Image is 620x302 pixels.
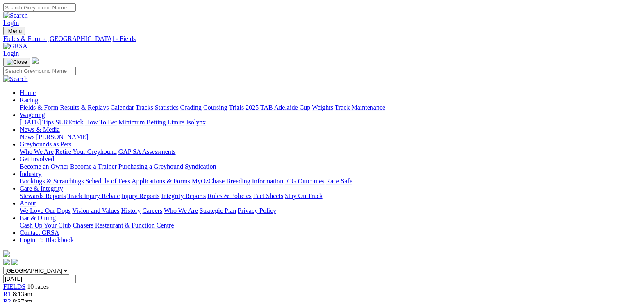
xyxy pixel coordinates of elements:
[72,207,119,214] a: Vision and Values
[20,148,54,155] a: Who We Are
[245,104,310,111] a: 2025 TAB Adelaide Cup
[180,104,202,111] a: Grading
[136,104,153,111] a: Tracks
[20,207,617,214] div: About
[142,207,162,214] a: Careers
[3,58,30,67] button: Toggle navigation
[110,104,134,111] a: Calendar
[161,192,206,199] a: Integrity Reports
[335,104,385,111] a: Track Maintenance
[121,192,159,199] a: Injury Reports
[132,178,190,185] a: Applications & Forms
[20,178,617,185] div: Industry
[20,163,617,170] div: Get Involved
[55,119,83,126] a: SUREpick
[3,50,19,57] a: Login
[20,178,84,185] a: Bookings & Scratchings
[3,35,617,43] a: Fields & Form - [GEOGRAPHIC_DATA] - Fields
[13,291,32,297] span: 8:13am
[238,207,276,214] a: Privacy Policy
[8,28,22,34] span: Menu
[164,207,198,214] a: Who We Are
[36,133,88,140] a: [PERSON_NAME]
[20,126,60,133] a: News & Media
[118,119,184,126] a: Minimum Betting Limits
[20,148,617,156] div: Greyhounds as Pets
[11,259,18,265] img: twitter.svg
[20,207,70,214] a: We Love Our Dogs
[20,237,74,243] a: Login To Blackbook
[121,207,141,214] a: History
[155,104,179,111] a: Statistics
[20,111,45,118] a: Wagering
[20,119,54,126] a: [DATE] Tips
[3,27,25,35] button: Toggle navigation
[3,43,27,50] img: GRSA
[20,163,68,170] a: Become an Owner
[20,170,41,177] a: Industry
[85,178,130,185] a: Schedule of Fees
[203,104,227,111] a: Coursing
[20,222,71,229] a: Cash Up Your Club
[229,104,244,111] a: Trials
[285,192,322,199] a: Stay On Track
[20,229,59,236] a: Contact GRSA
[3,291,11,297] a: R1
[20,119,617,126] div: Wagering
[326,178,352,185] a: Race Safe
[3,75,28,83] img: Search
[70,163,117,170] a: Become a Trainer
[3,67,76,75] input: Search
[20,200,36,207] a: About
[3,283,25,290] a: FIELDS
[7,59,27,65] img: Close
[20,185,63,192] a: Care & Integrity
[20,133,34,140] a: News
[20,214,56,221] a: Bar & Dining
[55,148,117,155] a: Retire Your Greyhound
[20,192,617,200] div: Care & Integrity
[73,222,174,229] a: Chasers Restaurant & Function Centre
[253,192,283,199] a: Fact Sheets
[207,192,252,199] a: Rules & Policies
[60,104,109,111] a: Results & Replays
[118,163,183,170] a: Purchasing a Greyhound
[3,250,10,257] img: logo-grsa-white.png
[312,104,333,111] a: Weights
[20,133,617,141] div: News & Media
[3,12,28,19] img: Search
[3,259,10,265] img: facebook.svg
[20,97,38,104] a: Racing
[20,89,36,96] a: Home
[20,156,54,162] a: Get Involved
[185,163,216,170] a: Syndication
[186,119,206,126] a: Isolynx
[32,57,39,64] img: logo-grsa-white.png
[3,275,76,283] input: Select date
[85,119,117,126] a: How To Bet
[3,3,76,12] input: Search
[200,207,236,214] a: Strategic Plan
[20,141,71,148] a: Greyhounds as Pets
[285,178,324,185] a: ICG Outcomes
[118,148,176,155] a: GAP SA Assessments
[3,19,19,26] a: Login
[20,104,617,111] div: Racing
[20,222,617,229] div: Bar & Dining
[20,104,58,111] a: Fields & Form
[27,283,49,290] span: 10 races
[226,178,283,185] a: Breeding Information
[20,192,66,199] a: Stewards Reports
[67,192,120,199] a: Track Injury Rebate
[192,178,225,185] a: MyOzChase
